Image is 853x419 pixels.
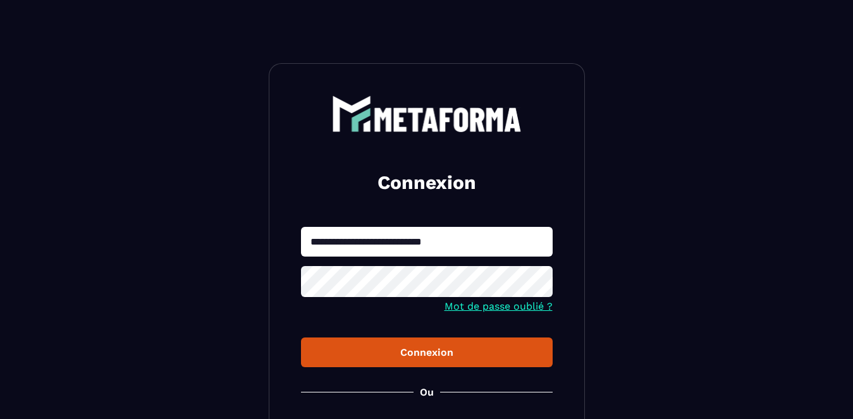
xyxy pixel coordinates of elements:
a: Mot de passe oublié ? [445,300,553,312]
p: Ou [420,386,434,398]
h2: Connexion [316,170,537,195]
div: Connexion [311,346,543,358]
a: logo [301,95,553,132]
button: Connexion [301,337,553,367]
img: logo [332,95,522,132]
